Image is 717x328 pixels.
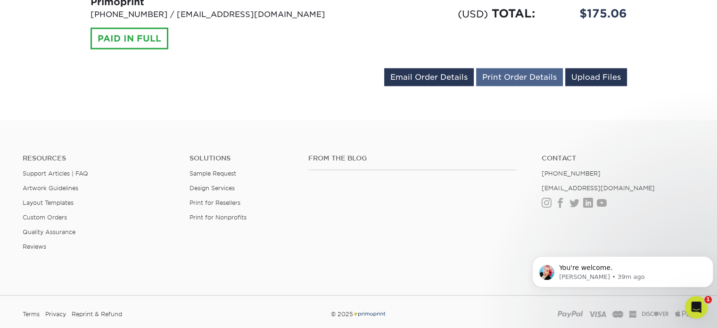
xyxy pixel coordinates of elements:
a: Reprint & Refund [72,307,122,321]
a: Contact [542,154,694,162]
iframe: Intercom notifications message [528,236,717,303]
a: Print Order Details [476,68,563,86]
a: Reviews [23,243,46,250]
span: TOTAL: [492,7,535,20]
h4: Resources [23,154,175,162]
a: Quality Assurance [23,228,75,235]
a: Design Services [190,185,235,192]
img: Primoprint [353,311,386,318]
a: [EMAIL_ADDRESS][DOMAIN_NAME] [542,185,654,192]
a: Artwork Guidelines [23,185,78,192]
h4: Solutions [190,154,295,162]
span: 1 [704,296,712,303]
small: (USD) [458,8,488,20]
div: © 2025 [244,307,473,321]
a: [PHONE_NUMBER] [542,170,600,177]
a: Print for Resellers [190,199,240,206]
a: Upload Files [565,68,627,86]
a: Layout Templates [23,199,74,206]
div: PAID IN FULL [91,28,168,50]
a: Email Order Details [384,68,474,86]
iframe: Intercom live chat [685,296,708,319]
a: Support Articles | FAQ [23,170,88,177]
a: Custom Orders [23,214,67,221]
a: Print for Nonprofits [190,214,247,221]
p: [PHONE_NUMBER] / [EMAIL_ADDRESS][DOMAIN_NAME] [91,9,352,20]
a: Sample Request [190,170,236,177]
div: $175.06 [542,5,634,22]
h4: From the Blog [308,154,516,162]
